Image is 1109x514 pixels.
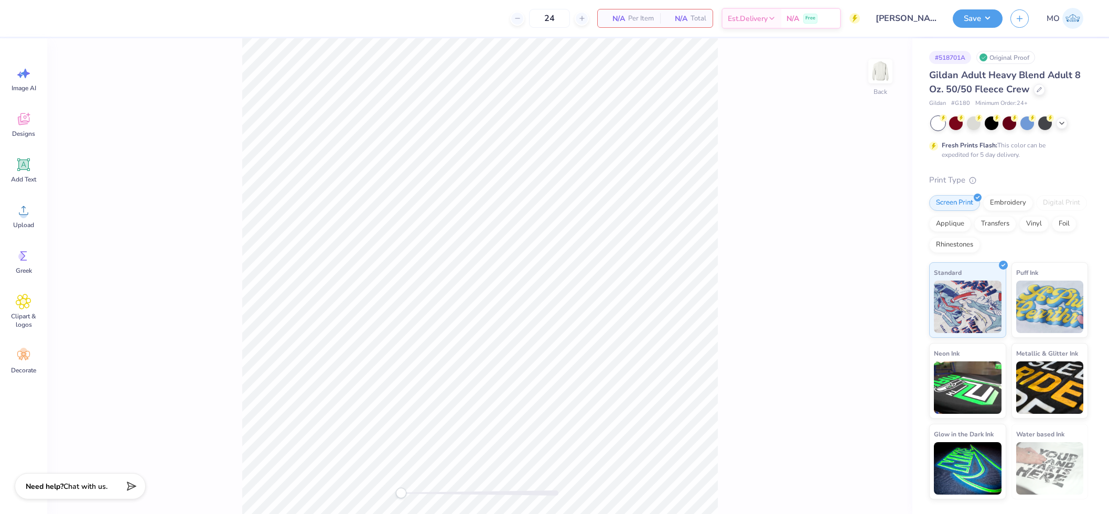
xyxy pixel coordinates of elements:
[868,8,945,29] input: Untitled Design
[1052,216,1076,232] div: Foil
[12,130,35,138] span: Designs
[929,174,1088,186] div: Print Type
[11,175,36,184] span: Add Text
[1016,429,1064,440] span: Water based Ink
[874,87,887,97] div: Back
[805,15,815,22] span: Free
[1062,8,1083,29] img: Mirabelle Olis
[1019,216,1049,232] div: Vinyl
[953,9,1003,28] button: Save
[1042,8,1088,29] a: MO
[929,99,946,108] span: Gildan
[1047,13,1060,25] span: MO
[787,13,799,24] span: N/A
[691,13,706,24] span: Total
[934,442,1002,495] img: Glow in the Dark Ink
[26,481,63,491] strong: Need help?
[942,141,1071,159] div: This color can be expedited for 5 day delivery.
[934,348,960,359] span: Neon Ink
[1016,361,1084,414] img: Metallic & Glitter Ink
[1016,442,1084,495] img: Water based Ink
[929,195,980,211] div: Screen Print
[1036,195,1087,211] div: Digital Print
[12,84,36,92] span: Image AI
[628,13,654,24] span: Per Item
[942,141,997,149] strong: Fresh Prints Flash:
[6,312,41,329] span: Clipart & logos
[929,51,971,64] div: # 518701A
[934,361,1002,414] img: Neon Ink
[934,267,962,278] span: Standard
[976,51,1035,64] div: Original Proof
[666,13,687,24] span: N/A
[1016,348,1078,359] span: Metallic & Glitter Ink
[63,481,107,491] span: Chat with us.
[529,9,570,28] input: – –
[929,216,971,232] div: Applique
[396,488,406,498] div: Accessibility label
[974,216,1016,232] div: Transfers
[1016,267,1038,278] span: Puff Ink
[728,13,768,24] span: Est. Delivery
[934,429,994,440] span: Glow in the Dark Ink
[11,366,36,374] span: Decorate
[16,266,32,275] span: Greek
[870,61,891,82] img: Back
[1016,281,1084,333] img: Puff Ink
[13,221,34,229] span: Upload
[975,99,1028,108] span: Minimum Order: 24 +
[929,69,1081,95] span: Gildan Adult Heavy Blend Adult 8 Oz. 50/50 Fleece Crew
[983,195,1033,211] div: Embroidery
[934,281,1002,333] img: Standard
[951,99,970,108] span: # G180
[929,237,980,253] div: Rhinestones
[604,13,625,24] span: N/A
